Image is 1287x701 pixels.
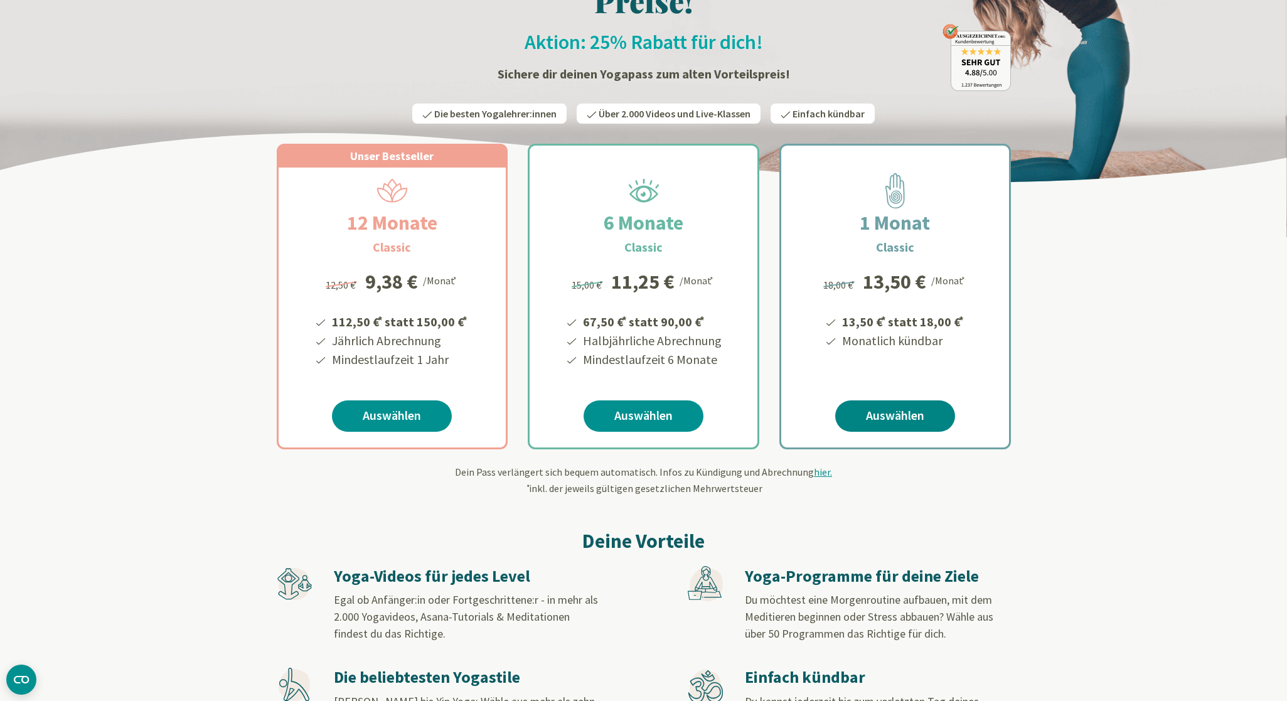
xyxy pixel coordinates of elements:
[332,400,452,432] a: Auswählen
[334,592,598,641] span: Egal ob Anfänger:in oder Fortgeschrittene:r - in mehr als 2.000 Yogavideos, Asana-Tutorials & Med...
[277,29,1011,55] h2: Aktion: 25% Rabatt für dich!
[599,107,750,120] span: Über 2.000 Videos und Live-Klassen
[943,24,1011,91] img: ausgezeichnet_badge.png
[863,272,926,292] div: 13,50 €
[373,238,411,257] h3: Classic
[334,667,599,688] h3: Die beliebtesten Yogastile
[572,279,605,291] span: 15,00 €
[581,331,722,350] li: Halbjährliche Abrechnung
[334,566,599,587] h3: Yoga-Videos für jedes Level
[745,566,1010,587] h3: Yoga-Programme für deine Ziele
[317,208,467,238] h2: 12 Monate
[365,272,418,292] div: 9,38 €
[814,466,832,478] span: hier.
[840,310,966,331] li: 13,50 € statt 18,00 €
[680,272,715,288] div: /Monat
[793,107,865,120] span: Einfach kündbar
[326,279,359,291] span: 12,50 €
[835,400,955,432] a: Auswählen
[330,350,469,369] li: Mindestlaufzeit 1 Jahr
[581,350,722,369] li: Mindestlaufzeit 6 Monate
[330,331,469,350] li: Jährlich Abrechnung
[525,482,762,495] span: inkl. der jeweils gültigen gesetzlichen Mehrwertsteuer
[584,400,703,432] a: Auswählen
[277,526,1011,556] h2: Deine Vorteile
[6,665,36,695] button: CMP-Widget öffnen
[330,310,469,331] li: 112,50 € statt 150,00 €
[277,464,1011,496] div: Dein Pass verlängert sich bequem automatisch. Infos zu Kündigung und Abrechnung
[931,272,967,288] div: /Monat
[581,310,722,331] li: 67,50 € statt 90,00 €
[574,208,713,238] h2: 6 Monate
[498,66,790,82] strong: Sichere dir deinen Yogapass zum alten Vorteilspreis!
[823,279,857,291] span: 18,00 €
[350,149,434,163] span: Unser Bestseller
[611,272,675,292] div: 11,25 €
[624,238,663,257] h3: Classic
[745,592,993,641] span: Du möchtest eine Morgenroutine aufbauen, mit dem Meditieren beginnen oder Stress abbauen? Wähle a...
[840,331,966,350] li: Monatlich kündbar
[830,208,960,238] h2: 1 Monat
[434,107,557,120] span: Die besten Yogalehrer:innen
[423,272,459,288] div: /Monat
[876,238,914,257] h3: Classic
[745,667,1010,688] h3: Einfach kündbar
